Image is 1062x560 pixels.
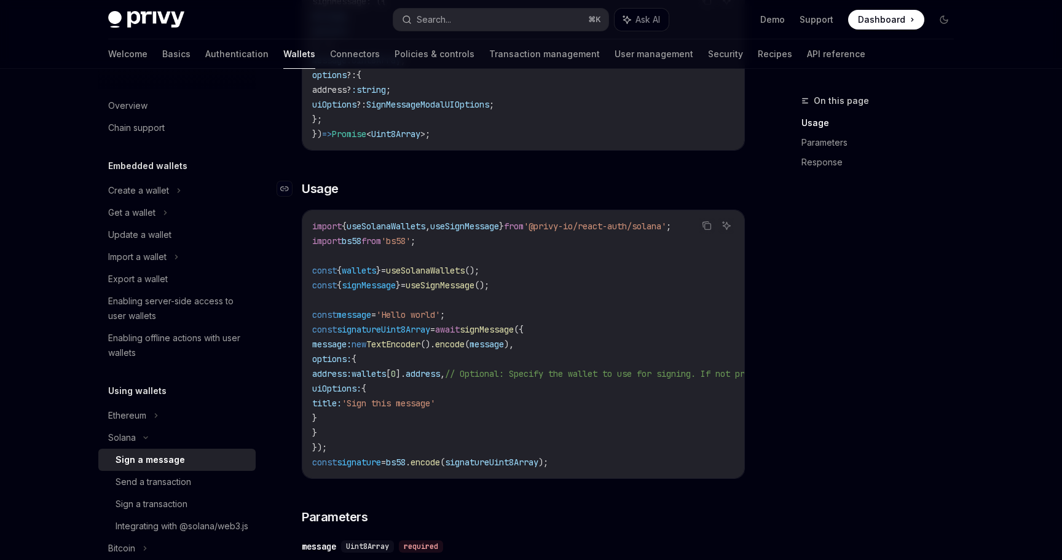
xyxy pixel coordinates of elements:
[489,39,600,69] a: Transaction management
[366,339,420,350] span: TextEncoder
[322,128,332,140] span: =>
[801,133,964,152] a: Parameters
[356,69,361,81] span: {
[312,383,361,394] span: uiOptions:
[391,368,396,379] span: 0
[588,15,601,25] span: ⌘ K
[371,309,376,320] span: =
[108,159,187,173] h5: Embedded wallets
[361,235,381,246] span: from
[425,128,430,140] span: ;
[858,14,905,26] span: Dashboard
[332,128,366,140] span: Promise
[411,235,415,246] span: ;
[440,309,445,320] span: ;
[312,235,342,246] span: import
[406,457,411,468] span: .
[116,519,248,534] div: Integrating with @solana/web3.js
[277,180,302,197] a: Navigate to header
[342,280,396,291] span: signMessage
[312,412,317,424] span: }
[393,9,608,31] button: Search...⌘K
[699,218,715,234] button: Copy the contents from the code block
[108,430,136,445] div: Solana
[312,309,337,320] span: const
[361,383,366,394] span: {
[108,408,146,423] div: Ethereum
[312,368,352,379] span: address:
[98,327,256,364] a: Enabling offline actions with user wallets
[445,368,932,379] span: // Optional: Specify the wallet to use for signing. If not provided, the first wallet will be used.
[406,280,474,291] span: useSignMessage
[337,309,371,320] span: message
[807,39,865,69] a: API reference
[342,398,435,409] span: 'Sign this message'
[312,280,337,291] span: const
[371,128,420,140] span: Uint8Array
[347,221,425,232] span: useSolanaWallets
[312,265,337,276] span: const
[337,324,430,335] span: signatureUint8Array
[396,368,406,379] span: ].
[98,290,256,327] a: Enabling server-side access to user wallets
[504,339,514,350] span: ),
[411,457,440,468] span: encode
[108,98,147,113] div: Overview
[376,265,381,276] span: }
[108,39,147,69] a: Welcome
[615,39,693,69] a: User management
[302,540,336,553] div: message
[108,250,167,264] div: Import a wallet
[98,268,256,290] a: Export a wallet
[108,294,248,323] div: Enabling server-side access to user wallets
[460,324,514,335] span: signMessage
[399,540,443,553] div: required
[342,235,361,246] span: bs58
[514,324,524,335] span: ({
[342,221,347,232] span: {
[312,128,322,140] span: })
[635,14,660,26] span: Ask AI
[337,457,381,468] span: signature
[417,12,451,27] div: Search...
[708,39,743,69] a: Security
[800,14,833,26] a: Support
[312,398,342,409] span: title:
[814,93,869,108] span: On this page
[312,114,322,125] span: };
[337,280,342,291] span: {
[435,339,465,350] span: encode
[98,471,256,493] a: Send a transaction
[352,353,356,365] span: {
[98,95,256,117] a: Overview
[465,339,470,350] span: (
[381,235,411,246] span: 'bs58'
[162,39,191,69] a: Basics
[108,120,165,135] div: Chain support
[352,84,356,95] span: :
[108,541,135,556] div: Bitcoin
[347,69,356,81] span: ?:
[801,113,964,133] a: Usage
[337,265,342,276] span: {
[406,368,440,379] span: address
[330,39,380,69] a: Connectors
[116,497,187,511] div: Sign a transaction
[381,265,386,276] span: =
[445,457,538,468] span: signatureUint8Array
[312,339,352,350] span: message:
[116,452,185,467] div: Sign a message
[312,427,317,438] span: }
[312,353,352,365] span: options:
[465,265,479,276] span: ();
[346,542,389,551] span: Uint8Array
[312,457,337,468] span: const
[430,221,499,232] span: useSignMessage
[366,128,371,140] span: <
[489,99,494,110] span: ;
[356,99,366,110] span: ?:
[420,128,425,140] span: >
[386,368,391,379] span: [
[386,84,391,95] span: ;
[524,221,666,232] span: '@privy-io/react-auth/solana'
